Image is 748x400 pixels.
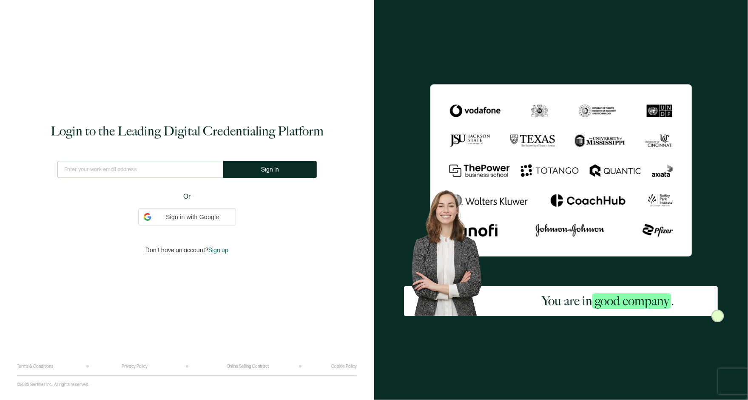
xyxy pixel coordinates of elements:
button: Sign In [223,161,317,178]
a: Terms & Conditions [17,364,53,369]
a: Online Selling Contract [227,364,269,369]
span: Sign up [208,247,228,254]
img: Sertifier Login - You are in <span class="strong-h">good company</span>. [430,84,692,256]
span: Sign in with Google [155,213,230,222]
span: good company [592,293,671,309]
a: Cookie Policy [332,364,357,369]
span: Or [183,192,191,202]
img: Sertifier Login - You are in <span class="strong-h">good company</span>. Hero [404,184,498,316]
span: Sign In [261,166,279,173]
div: Sign in with Google [138,208,236,225]
img: Sertifier Login [711,310,724,322]
h1: Login to the Leading Digital Credentialing Platform [51,123,324,140]
p: Don't have an account? [145,247,228,254]
p: ©2025 Sertifier Inc.. All rights reserved. [17,382,89,387]
input: Enter your work email address [57,161,223,178]
h2: You are in . [542,293,674,310]
a: Privacy Policy [122,364,148,369]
